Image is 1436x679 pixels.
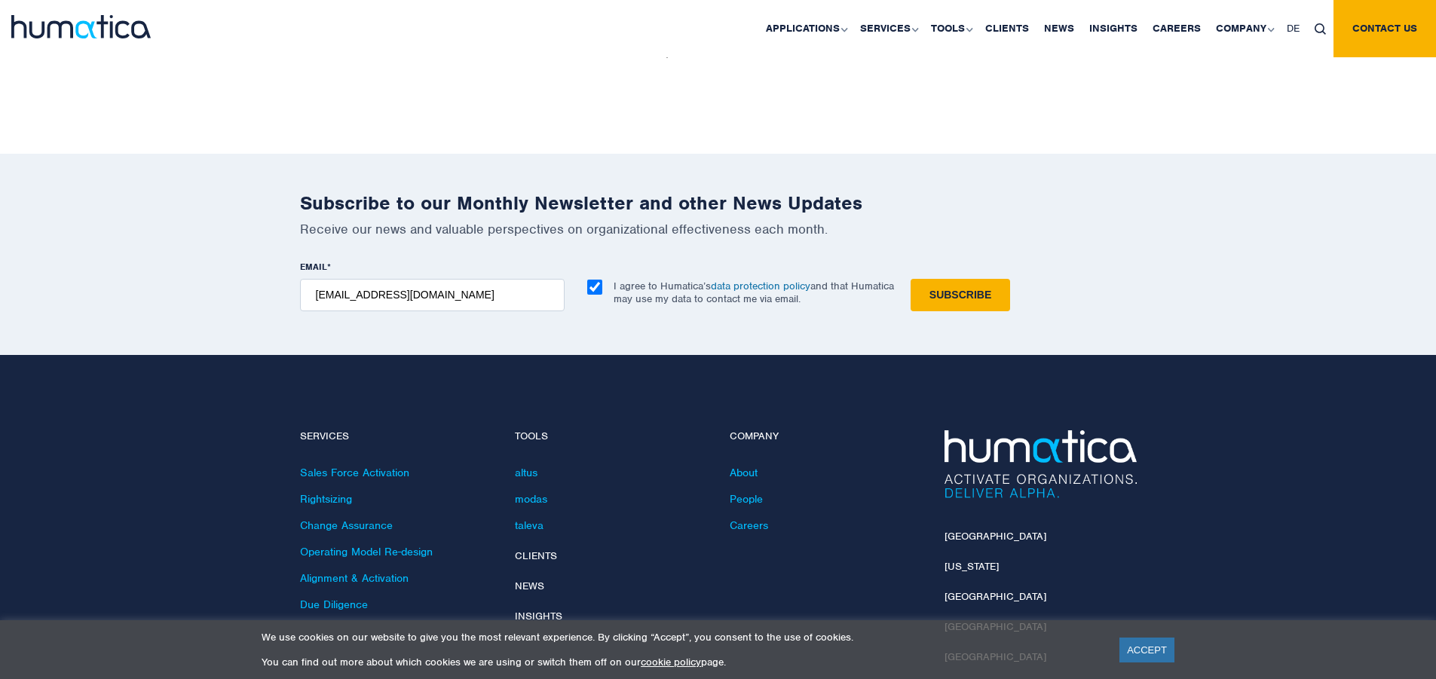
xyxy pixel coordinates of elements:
[711,280,810,292] a: data protection policy
[300,466,409,479] a: Sales Force Activation
[730,518,768,532] a: Careers
[300,261,327,273] span: EMAIL
[300,430,492,443] h4: Services
[1315,23,1326,35] img: search_icon
[515,580,544,592] a: News
[11,15,151,38] img: logo
[515,466,537,479] a: altus
[300,571,409,585] a: Alignment & Activation
[262,656,1101,668] p: You can find out more about which cookies we are using or switch them off on our page.
[300,545,433,558] a: Operating Model Re-design
[730,492,763,506] a: People
[300,191,1137,215] h2: Subscribe to our Monthly Newsletter and other News Updates
[945,530,1046,543] a: [GEOGRAPHIC_DATA]
[730,466,758,479] a: About
[515,430,707,443] h4: Tools
[515,549,557,562] a: Clients
[300,492,352,506] a: Rightsizing
[300,518,393,532] a: Change Assurance
[515,610,562,622] a: Insights
[300,279,565,311] input: name@company.com
[300,221,1137,237] p: Receive our news and valuable perspectives on organizational effectiveness each month.
[911,279,1010,311] input: Subscribe
[614,280,894,305] p: I agree to Humatica’s and that Humatica may use my data to contact me via email.
[587,280,602,295] input: I agree to Humatica’sdata protection policyand that Humatica may use my data to contact me via em...
[641,656,701,668] a: cookie policy
[1119,638,1174,662] a: ACCEPT
[1287,22,1300,35] span: DE
[945,590,1046,603] a: [GEOGRAPHIC_DATA]
[945,430,1137,498] img: Humatica
[945,560,999,573] a: [US_STATE]
[515,492,547,506] a: modas
[300,598,368,611] a: Due Diligence
[515,518,543,532] a: taleva
[262,631,1101,644] p: We use cookies on our website to give you the most relevant experience. By clicking “Accept”, you...
[730,430,922,443] h4: Company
